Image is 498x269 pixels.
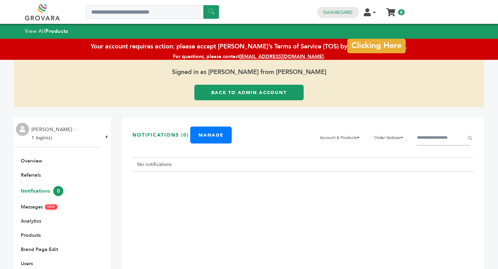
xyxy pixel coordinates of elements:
[45,28,68,35] strong: Products
[31,126,77,142] li: [PERSON_NAME] - 1 login(s)
[347,38,405,53] a: Clicking Here
[417,130,470,146] input: Filter by keywords
[53,186,63,196] span: 0
[21,188,63,194] a: Notifications0
[21,218,41,224] a: Analytics
[21,158,42,164] a: Overview
[21,246,58,253] a: Brand Page Edit
[21,204,57,210] a: MessagesNEW
[14,60,484,85] span: Signed in as [PERSON_NAME] from [PERSON_NAME]
[387,6,395,13] a: My Cart
[132,158,474,172] td: No notifications.
[240,53,324,60] a: [EMAIL_ADDRESS][DOMAIN_NAME]
[190,127,232,143] a: Manage
[194,85,304,100] a: Back to Admin Account
[21,232,41,239] a: Products
[16,123,29,136] img: profile.png
[86,5,219,19] input: Search a product or brand...
[398,9,405,15] span: 0
[21,260,33,267] a: Users
[316,130,367,145] li: Account & Products
[371,130,411,145] li: Order Notices
[323,9,352,16] a: Dashboard
[25,28,68,35] a: View AllProducts
[21,172,41,178] a: Referrals
[132,132,189,138] h3: Notifications (0)
[45,204,57,210] span: NEW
